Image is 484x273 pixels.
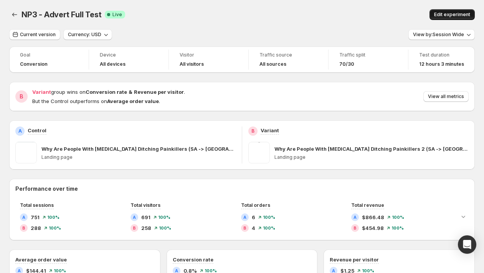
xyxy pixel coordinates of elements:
span: Goal [20,52,78,58]
span: 100 % [158,215,170,220]
button: Currency: USD [63,29,112,40]
p: Control [28,127,46,134]
h2: A [354,215,357,220]
button: Expand chart [458,211,469,222]
strong: Revenue per visitor [134,89,184,95]
h2: B [22,226,25,230]
img: Why Are People With Neck Pain Ditching Painkillers 2 (SA -> PA) [248,142,270,163]
h2: A [175,268,178,273]
span: 6 [252,213,255,221]
span: Traffic split [339,52,397,58]
a: DeviceAll devices [100,51,158,68]
h2: B [243,226,246,230]
p: Landing page [41,154,236,160]
span: 100 % [49,226,61,230]
h2: B [133,226,136,230]
h4: All sources [259,61,286,67]
h2: B [251,128,254,134]
button: Back [9,9,20,20]
h2: A [332,268,335,273]
span: 100 % [362,268,374,273]
a: VisitorAll visitors [180,51,238,68]
h2: A [18,268,21,273]
p: Why Are People With [MEDICAL_DATA] Ditching Painkillers (SA -> [GEOGRAPHIC_DATA]) [41,145,236,153]
button: Edit experiment [429,9,475,20]
span: 691 [141,213,150,221]
h2: B [354,226,357,230]
span: Test duration [419,52,464,58]
p: Variant [261,127,279,134]
span: Visitor [180,52,238,58]
h2: Performance over time [15,185,469,193]
span: group wins on . [32,89,185,95]
span: 4 [252,224,255,232]
h2: A [243,215,246,220]
a: Traffic sourceAll sources [259,51,317,68]
span: View all metrics [428,93,464,100]
span: NP3 - Advert Full Test [21,10,102,19]
span: Device [100,52,158,58]
h4: All devices [100,61,126,67]
span: Current version [20,32,56,38]
div: Open Intercom Messenger [458,235,476,254]
span: Currency: USD [68,32,101,38]
span: 100 % [54,268,66,273]
h3: Conversion rate [173,256,213,263]
span: Total revenue [351,202,384,208]
strong: & [129,89,132,95]
span: Total orders [241,202,270,208]
button: Current version [9,29,60,40]
span: 70/30 [339,61,354,67]
p: Why Are People With [MEDICAL_DATA] Ditching Painkillers 2 (SA -> [GEOGRAPHIC_DATA]) [274,145,469,153]
span: But the Control outperforms on . [32,98,160,104]
button: View by:Session Wide [408,29,475,40]
button: View all metrics [423,91,469,102]
h2: A [18,128,22,134]
a: Test duration12 hours 3 minutes [419,51,464,68]
span: 12 hours 3 minutes [419,61,464,67]
strong: Average order value [107,98,159,104]
span: Variant [32,89,51,95]
img: Why Are People With Neck Pain Ditching Painkillers (SA -> PA) [15,142,37,163]
span: $866.48 [362,213,384,221]
h2: B [20,93,23,100]
a: GoalConversion [20,51,78,68]
span: 100 % [263,226,275,230]
span: 100 % [159,226,171,230]
span: 751 [31,213,40,221]
strong: Conversion rate [86,89,127,95]
h2: A [22,215,25,220]
span: Live [112,12,122,18]
h4: All visitors [180,61,204,67]
span: 100 % [391,226,404,230]
span: Conversion [20,61,48,67]
h3: Revenue per visitor [330,256,379,263]
span: 100 % [205,268,217,273]
span: Traffic source [259,52,317,58]
span: Total visitors [130,202,160,208]
span: View by: Session Wide [413,32,464,38]
span: Total sessions [20,202,54,208]
h3: Average order value [15,256,67,263]
span: 100 % [392,215,404,220]
span: 258 [141,224,151,232]
a: Traffic split70/30 [339,51,397,68]
span: Edit experiment [434,12,470,18]
span: 100 % [47,215,59,220]
p: Landing page [274,154,469,160]
span: 288 [31,224,41,232]
span: $454.98 [362,224,384,232]
span: 100 % [263,215,275,220]
h2: A [133,215,136,220]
